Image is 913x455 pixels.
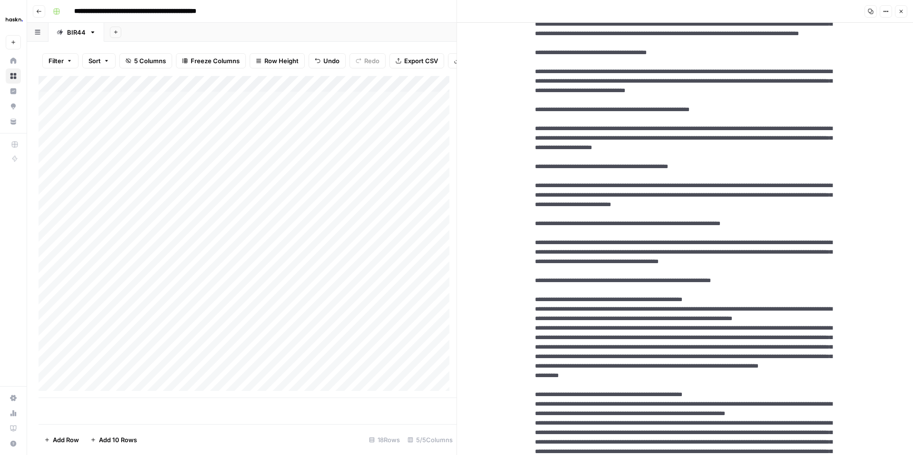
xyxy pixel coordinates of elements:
button: Workspace: Haskn [6,8,21,31]
span: Add Row [53,435,79,445]
span: Freeze Columns [191,56,240,66]
a: Learning Hub [6,421,21,436]
a: Opportunities [6,99,21,114]
span: 5 Columns [134,56,166,66]
a: Home [6,53,21,68]
span: Redo [364,56,379,66]
button: Help + Support [6,436,21,451]
div: 5/5 Columns [404,432,456,447]
button: Row Height [250,53,305,68]
a: Browse [6,68,21,84]
button: 5 Columns [119,53,172,68]
div: 18 Rows [365,432,404,447]
button: Freeze Columns [176,53,246,68]
button: Redo [350,53,386,68]
span: Undo [323,56,340,66]
button: Export CSV [389,53,444,68]
a: BIR44 [49,23,104,42]
a: Your Data [6,114,21,129]
a: Insights [6,84,21,99]
span: Add 10 Rows [99,435,137,445]
a: Settings [6,390,21,406]
img: Haskn Logo [6,11,23,28]
div: BIR44 [67,28,86,37]
span: Sort [88,56,101,66]
span: Row Height [264,56,299,66]
span: Filter [49,56,64,66]
a: Usage [6,406,21,421]
button: Filter [42,53,78,68]
button: Add 10 Rows [85,432,143,447]
button: Add Row [39,432,85,447]
button: Undo [309,53,346,68]
span: Export CSV [404,56,438,66]
button: Sort [82,53,116,68]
